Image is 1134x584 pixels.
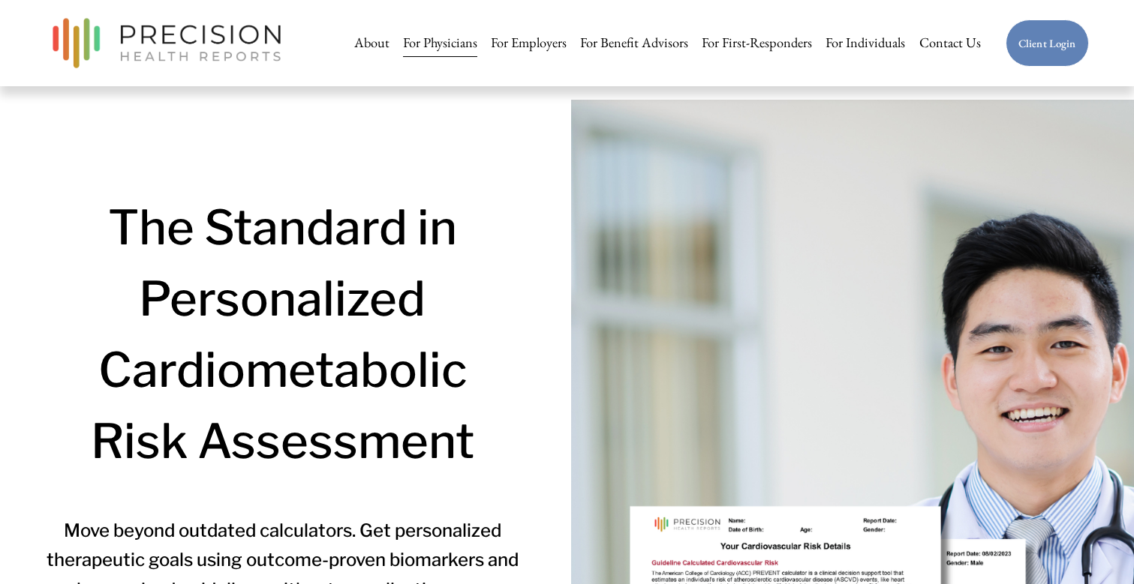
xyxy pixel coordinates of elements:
[919,28,981,58] a: Contact Us
[491,28,567,58] a: For Employers
[702,28,812,58] a: For First-Responders
[864,392,1134,584] iframe: Chat Widget
[580,28,688,58] a: For Benefit Advisors
[354,28,390,58] a: About
[403,28,477,58] a: For Physicians
[1006,19,1089,67] a: Client Login
[826,28,905,58] a: For Individuals
[45,192,519,477] h1: The Standard in Personalized Cardiometabolic Risk Assessment
[45,11,288,75] img: Precision Health Reports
